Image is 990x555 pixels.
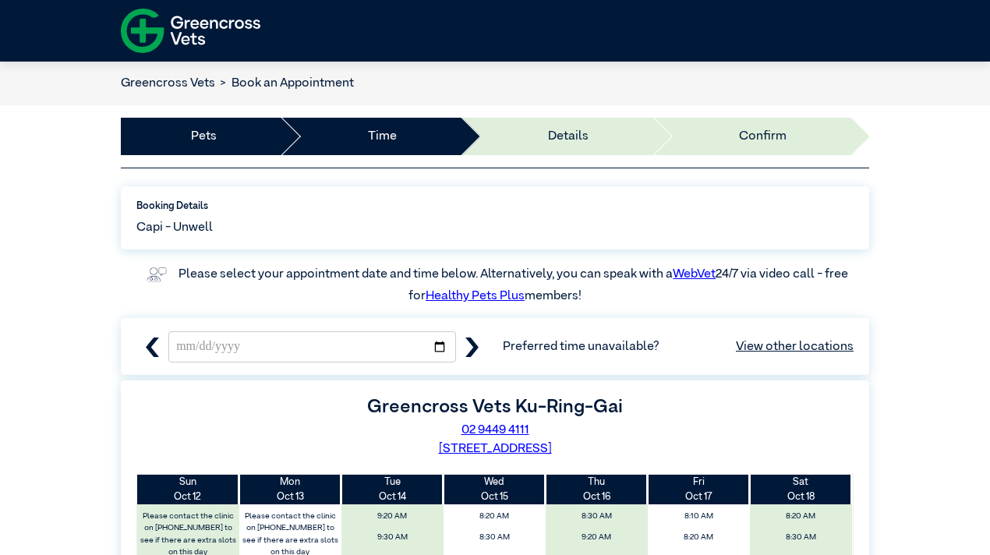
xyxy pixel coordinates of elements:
span: 8:30 AM [754,528,847,546]
span: 8:30 AM [550,507,643,525]
span: 8:20 AM [652,528,745,546]
span: 9:20 AM [345,507,439,525]
span: 9:20 AM [550,528,643,546]
label: Booking Details [136,199,854,214]
span: Preferred time unavailable? [503,338,854,356]
label: Greencross Vets Ku-Ring-Gai [367,398,623,416]
span: 8:20 AM [447,507,541,525]
th: Oct 15 [444,475,546,504]
th: Oct 16 [546,475,648,504]
th: Oct 12 [137,475,239,504]
li: Book an Appointment [215,74,354,93]
th: Oct 18 [750,475,852,504]
a: WebVet [673,268,716,281]
nav: breadcrumb [121,74,354,93]
span: 8:30 AM [447,528,541,546]
th: Oct 14 [341,475,444,504]
a: Pets [191,127,217,146]
a: 02 9449 4111 [461,424,529,437]
a: Greencross Vets [121,77,215,90]
span: 8:20 AM [754,507,847,525]
img: vet [142,262,171,287]
img: f-logo [121,4,260,58]
a: View other locations [736,338,854,356]
a: Time [368,127,397,146]
a: [STREET_ADDRESS] [439,443,552,455]
span: Capi - Unwell [136,218,213,237]
th: Oct 13 [239,475,341,504]
th: Oct 17 [648,475,750,504]
span: 9:30 AM [345,528,439,546]
span: 8:10 AM [652,507,745,525]
a: Healthy Pets Plus [426,290,525,302]
label: Please select your appointment date and time below. Alternatively, you can speak with a 24/7 via ... [179,268,850,302]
